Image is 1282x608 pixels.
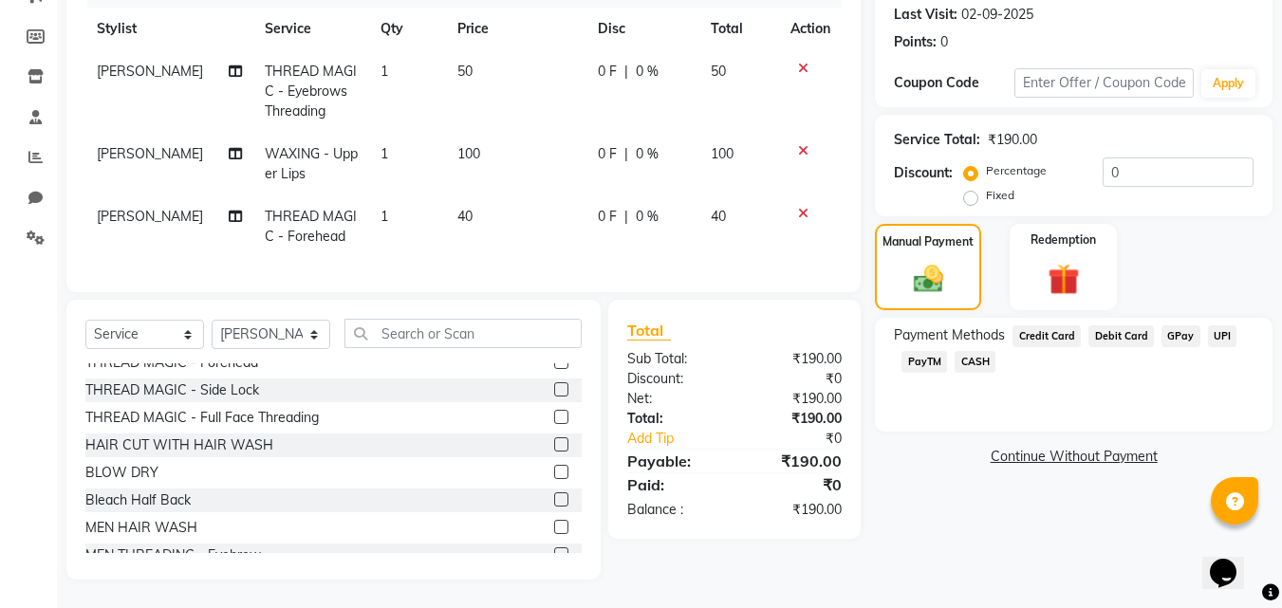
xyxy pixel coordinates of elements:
span: 0 F [598,144,617,164]
div: ₹190.00 [734,450,856,472]
div: HAIR CUT WITH HAIR WASH [85,435,273,455]
span: 1 [381,208,388,225]
div: ₹0 [734,369,856,389]
div: ₹0 [755,429,857,449]
img: _cash.svg [904,262,953,296]
th: Service [253,8,369,50]
th: Stylist [85,8,253,50]
th: Action [779,8,842,50]
span: 0 % [636,144,659,164]
div: Total: [613,409,734,429]
span: 1 [381,145,388,162]
span: 50 [457,63,473,80]
input: Enter Offer / Coupon Code [1014,68,1194,98]
span: 0 % [636,62,659,82]
span: 0 F [598,62,617,82]
div: Service Total: [894,130,980,150]
div: ₹190.00 [734,389,856,409]
div: Last Visit: [894,5,957,25]
div: MEN HAIR WASH [85,518,197,538]
div: ₹190.00 [988,130,1037,150]
span: 100 [457,145,480,162]
input: Search or Scan [344,319,582,348]
div: Paid: [613,473,734,496]
div: THREAD MAGIC - Side Lock [85,380,259,400]
div: ₹190.00 [734,409,856,429]
span: 40 [711,208,726,225]
span: Credit Card [1013,325,1081,347]
div: Bleach Half Back [85,490,191,510]
iframe: chat widget [1202,532,1263,589]
label: Fixed [986,187,1014,204]
a: Continue Without Payment [879,447,1269,467]
span: [PERSON_NAME] [97,208,203,225]
div: ₹190.00 [734,500,856,520]
div: Balance : [613,500,734,520]
div: BLOW DRY [85,463,158,483]
span: | [624,62,628,82]
div: Coupon Code [894,73,1013,93]
th: Disc [586,8,699,50]
div: 0 [940,32,948,52]
span: THREAD MAGIC - Eyebrows Threading [265,63,357,120]
span: Payment Methods [894,325,1005,345]
div: 02-09-2025 [961,5,1033,25]
span: Debit Card [1088,325,1154,347]
span: THREAD MAGIC - Forehead [265,208,357,245]
span: 0 % [636,207,659,227]
div: Payable: [613,450,734,472]
div: Sub Total: [613,349,734,369]
th: Price [446,8,586,50]
span: 100 [711,145,734,162]
th: Total [699,8,780,50]
button: Apply [1201,69,1255,98]
div: Discount: [894,163,953,183]
span: 1 [381,63,388,80]
span: 0 F [598,207,617,227]
div: Points: [894,32,937,52]
label: Percentage [986,162,1047,179]
span: [PERSON_NAME] [97,145,203,162]
span: | [624,207,628,227]
span: | [624,144,628,164]
span: UPI [1208,325,1237,347]
div: ₹190.00 [734,349,856,369]
div: Net: [613,389,734,409]
div: THREAD MAGIC - Forehead [85,353,258,373]
span: PayTM [901,351,947,373]
span: Total [627,321,671,341]
span: 50 [711,63,726,80]
span: 40 [457,208,473,225]
label: Manual Payment [883,233,974,250]
label: Redemption [1031,231,1096,249]
span: CASH [955,351,995,373]
span: WAXING - Upper Lips [265,145,358,182]
span: [PERSON_NAME] [97,63,203,80]
a: Add Tip [613,429,754,449]
div: MEN THREADING - Eyebrow [85,545,261,565]
img: _gift.svg [1038,260,1089,299]
th: Qty [369,8,446,50]
div: ₹0 [734,473,856,496]
div: Discount: [613,369,734,389]
span: GPay [1161,325,1200,347]
div: THREAD MAGIC - Full Face Threading [85,408,319,428]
